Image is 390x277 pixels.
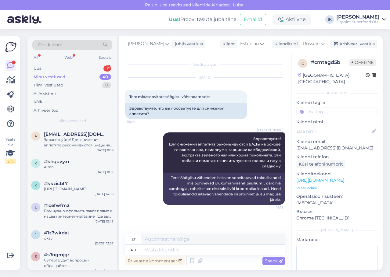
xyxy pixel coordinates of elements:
div: # cmtagd5b [311,59,349,66]
span: Offline [349,59,376,66]
div: Klient [220,41,235,47]
span: #khquvyxr [44,159,70,164]
div: Kliendi info [296,90,378,96]
input: Lisa tag [296,107,378,116]
span: #s7ogmjgr [44,252,69,258]
a: [PERSON_NAME]Fitpoint Superfood OÜ [336,15,386,24]
div: Arhiveeri vestlus [330,40,377,48]
div: Privaatne kommentaar [125,257,185,265]
div: juhib vestlust [172,41,204,47]
div: Здравствуйте! Для снижения аппетита рекомендуются БАДы на основе глюкоманнана, псиллиума, гарцини... [44,137,114,148]
span: Luba [231,2,245,8]
div: Arhiveeritud [34,107,59,114]
p: Kliendi tag'id [296,100,378,106]
span: angelatammel@mail.ee [44,131,107,137]
p: Kliendi telefon [296,154,378,160]
a: [URL][DOMAIN_NAME] [296,177,344,183]
button: Emailid [240,14,266,25]
div: Socials [97,54,112,61]
b: Uus! [169,16,180,22]
div: IK [325,15,334,24]
div: okay [44,236,114,241]
div: 40 [99,74,111,80]
div: et [132,234,135,244]
div: Fitpoint Superfood OÜ [336,19,380,24]
input: Lisa nimi [297,128,371,135]
span: 18:04 [127,119,150,124]
div: 0 [102,82,111,88]
div: [URL][DOMAIN_NAME] [44,186,114,192]
span: s [35,254,37,259]
span: #1z7wkdaj [44,230,69,236]
div: All [32,54,39,61]
div: 2 / 3 [5,159,16,164]
span: c [302,61,304,65]
div: Супер! Будут вопросы - обращайтесь! [44,258,114,268]
div: [PERSON_NAME] [296,227,378,233]
span: Saada [265,258,283,264]
div: [PERSON_NAME] [336,15,380,19]
div: Web [63,54,74,61]
span: [PERSON_NAME] [257,128,283,132]
div: [DATE] 13:45 [95,219,114,224]
span: a [34,134,37,138]
p: Märkmed [296,237,378,243]
span: k [34,161,37,166]
span: k [34,183,37,188]
p: Klienditeekond [296,171,378,177]
p: [MEDICAL_DATA] [296,200,378,206]
div: Здравствуйте, что вы посоветуете для снижения аппетита? [125,103,247,119]
div: [GEOGRAPHIC_DATA], [GEOGRAPHIC_DATA] [298,72,366,85]
div: Tere! Söögiisu vähendamiseks on soovitatavad toidulisandid mis põhinevad glükomannaanil, psüllium... [163,173,285,205]
p: Vaata edasi ... [296,185,378,191]
div: Minu vestlused [34,74,65,80]
span: 1 [35,232,36,237]
p: Kliendi email [296,138,378,145]
div: Kõik [34,99,42,105]
span: l [35,205,37,209]
span: 18:19 [260,205,283,210]
div: [DATE] 13:33 [95,241,114,246]
img: Askly Logo [5,41,16,53]
div: Tiimi vestlused [34,82,63,88]
div: [DATE] [125,75,285,80]
span: Minu vestlused [59,118,86,124]
div: Вам нужно оформить заказ прямо в нашем интернет-магазине, где вы сейчас находитесь. Для этого: До... [44,208,114,219]
span: Tere midasoovitate söögiisu vähendamiseks [129,94,210,99]
span: Russian [303,40,320,47]
div: [DATE] 18:19 [96,148,114,153]
span: #lcefwfm2 [44,203,70,208]
div: AI Assistent [34,91,56,97]
div: Proovi tasuta juba täna: [169,16,237,23]
p: Kliendi nimi [296,119,378,125]
div: [DATE] 18:17 [96,170,114,174]
div: Klienditugi [272,41,298,47]
div: ru [131,245,136,255]
div: Uus [34,65,41,72]
p: Brauser [296,209,378,215]
div: Vaata siia [5,137,16,164]
span: Estonian [240,40,259,47]
div: Vestlus algas [125,62,285,67]
p: [EMAIL_ADDRESS][DOMAIN_NAME] [296,145,378,151]
p: Chrome [TECHNICAL_ID] [296,215,378,221]
div: [DATE] 13:29 [95,268,114,273]
span: #kkzicbf7 [44,181,68,186]
div: [DATE] 14:39 [95,192,114,196]
div: Aktiivne [273,14,311,25]
span: Otsi kliente [38,42,62,48]
div: Aitäh! [44,164,114,170]
div: Küsi telefoninumbrit [296,160,345,168]
p: Operatsioonisüsteem [296,193,378,200]
span: [PERSON_NAME] [128,40,164,47]
div: 1 [103,65,111,72]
